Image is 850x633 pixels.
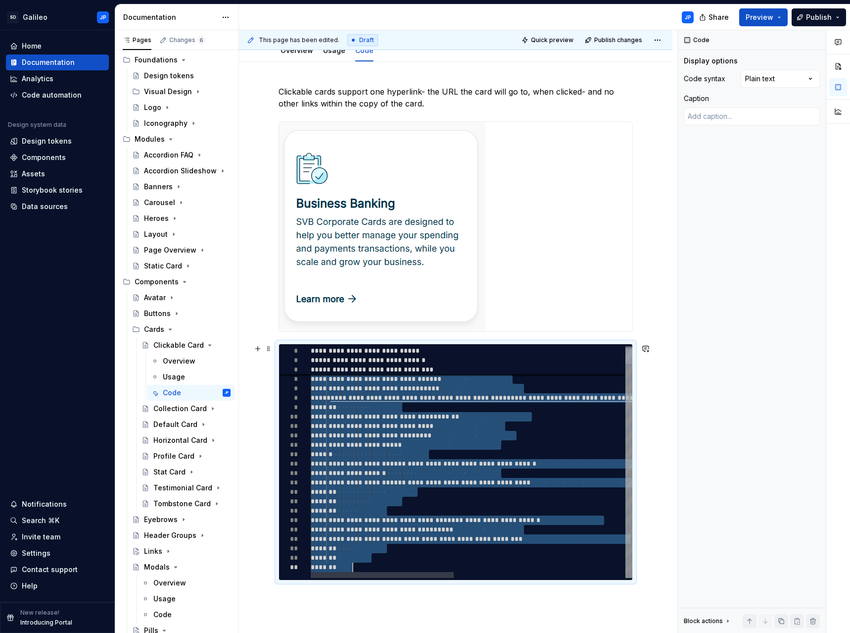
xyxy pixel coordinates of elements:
div: Collection Card [153,404,207,414]
img: e5ce8be2-9ddf-468e-8b14-b8c5289cda75.png [279,122,485,331]
a: Horizontal Card [138,432,235,448]
div: Contact support [22,565,78,575]
div: JP [100,13,106,21]
a: Layout [128,226,235,242]
a: Overview [281,46,313,54]
a: Links [128,543,235,559]
span: Publish [806,12,832,22]
button: Share [694,8,735,26]
div: Avatar [144,293,166,303]
a: Overview [147,353,235,369]
span: Preview [746,12,773,22]
div: Design tokens [22,136,72,146]
div: Settings [22,548,50,558]
div: Default Card [153,420,197,429]
button: Notifications [6,496,109,512]
div: Profile Card [153,451,194,461]
div: Usage [163,372,185,382]
a: Page Overview [128,242,235,258]
button: Search ⌘K [6,513,109,528]
a: CodeJP [147,385,235,401]
div: Buttons [144,309,171,318]
div: JP [225,388,229,398]
a: Usage [138,591,235,607]
a: Iconography [128,115,235,131]
a: Analytics [6,71,109,87]
span: Quick preview [531,36,573,44]
a: Carousel [128,195,235,211]
div: Data sources [22,202,68,211]
a: Accordion FAQ [128,147,235,163]
div: Block actions [684,614,732,628]
div: Visual Design [128,84,235,100]
a: Usage [323,46,345,54]
div: Accordion Slideshow [144,166,217,176]
div: Overview [153,578,186,588]
a: Banners [128,179,235,195]
div: Iconography [144,118,188,128]
a: Collection Card [138,401,235,417]
div: Home [22,41,42,51]
div: Code automation [22,90,82,100]
div: Overview [277,40,317,60]
div: Foundations [119,52,235,68]
div: Links [144,546,162,556]
div: Layout [144,229,168,239]
a: Components [6,150,109,165]
div: Visual Design [144,87,192,97]
div: Stat Card [153,467,186,477]
div: Invite team [22,532,60,542]
p: Introducing Portal [20,619,72,627]
a: Buttons [128,306,235,321]
div: Help [22,581,38,591]
button: Help [6,578,109,594]
button: Publish changes [582,33,647,47]
a: Tombstone Card [138,496,235,512]
a: Storybook stories [6,182,109,198]
div: Logo [144,103,161,112]
a: Accordion Slideshow [128,163,235,179]
a: Stat Card [138,464,235,480]
button: Preview [739,8,788,26]
div: Modules [119,131,235,147]
div: Horizontal Card [153,435,207,445]
div: Code [153,610,172,620]
div: Block actions [684,617,723,625]
div: Design tokens [144,71,194,81]
a: Testimonial Card [138,480,235,496]
a: Modals [128,559,235,575]
a: Documentation [6,54,109,70]
div: Components [119,274,235,290]
div: Page Overview [144,245,196,255]
a: Static Card [128,258,235,274]
div: Components [22,153,66,162]
div: Accordion FAQ [144,150,193,160]
div: Cards [128,321,235,337]
div: Components [135,277,179,287]
div: Foundations [135,55,178,65]
div: Code [351,40,378,60]
div: Clickable Card [153,340,204,350]
a: Assets [6,166,109,182]
div: Usage [153,594,176,604]
a: Code automation [6,87,109,103]
a: Heroes [128,211,235,226]
p: New release! [20,609,59,617]
button: SDGalileoJP [2,6,113,28]
div: Overview [163,356,195,366]
p: Clickable cards support one hyperlink- the URL the card will go to, when clicked- and no other li... [279,86,633,109]
a: Clickable Card [138,337,235,353]
div: Documentation [22,57,75,67]
div: Modules [135,134,165,144]
span: This page has been edited. [259,36,339,44]
a: Default Card [138,417,235,432]
div: Cards [144,324,164,334]
div: Heroes [144,213,169,223]
div: Code syntax [684,74,725,84]
div: Code [163,388,181,398]
a: Overview [138,575,235,591]
div: Documentation [123,12,217,22]
div: Galileo [23,12,47,22]
div: Display options [684,56,738,66]
span: Publish changes [594,36,642,44]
